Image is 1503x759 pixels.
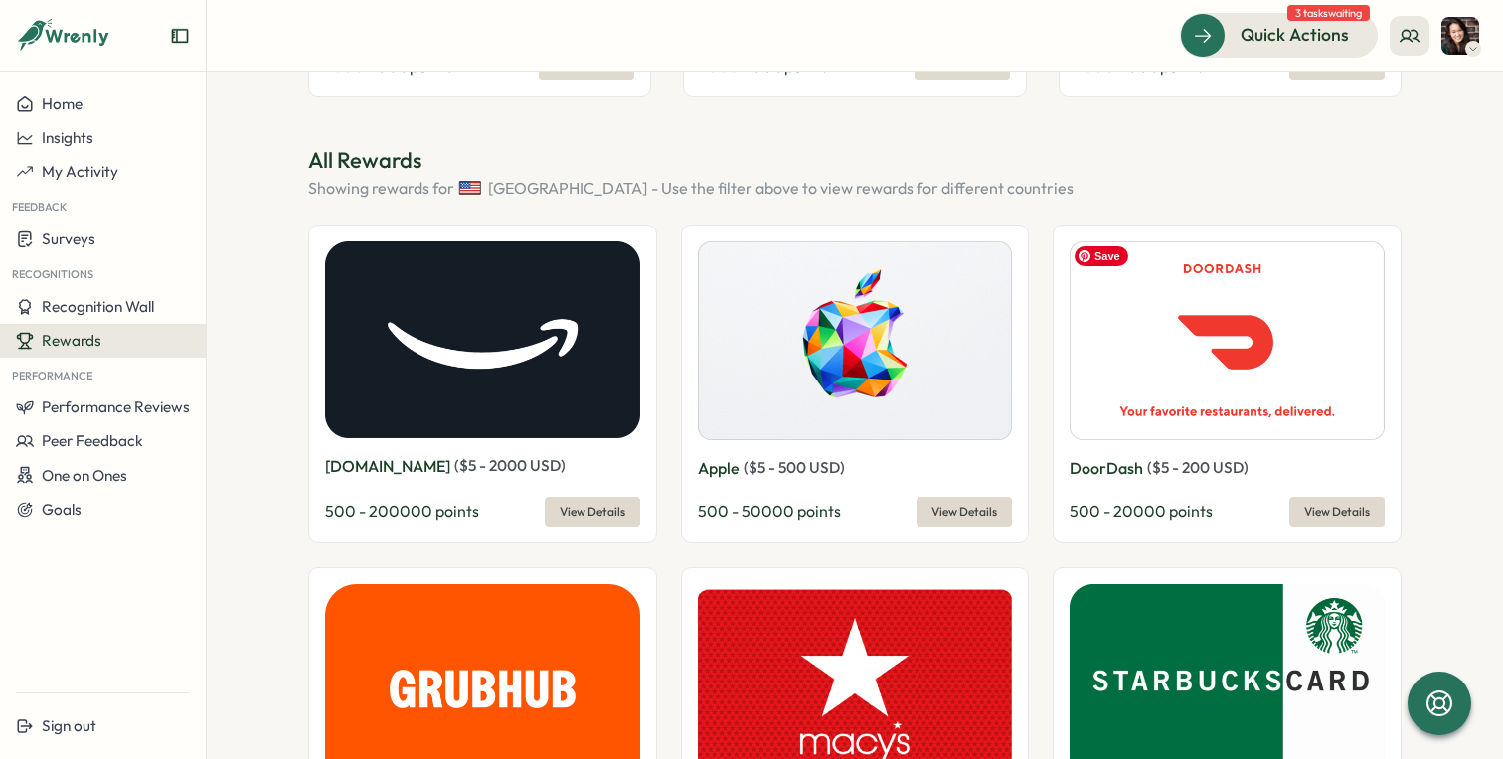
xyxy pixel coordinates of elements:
img: United States [458,176,482,200]
span: Save [1075,246,1128,266]
span: 3 tasks waiting [1287,5,1370,21]
span: One on Ones [42,466,127,485]
p: All Rewards [308,145,1402,176]
span: Goals [42,500,82,519]
button: Quick Actions [1180,13,1378,57]
img: Amazon.com [325,241,640,438]
img: Kathy Cheng [1441,17,1479,55]
span: 500 - 50000 points [698,501,841,521]
p: Apple [698,456,740,481]
span: Home [42,94,83,113]
span: 2500 [1076,56,1115,76]
span: Recognition Wall [42,297,154,316]
span: 2000 points [743,56,828,76]
span: View Details [560,498,625,526]
span: 2000 points [1118,56,1204,76]
button: Expand sidebar [170,26,190,46]
span: Showing rewards for [308,176,454,201]
span: View Details [1304,498,1370,526]
span: ( $ 5 - 200 USD ) [1147,458,1249,477]
span: 2500 [325,56,365,76]
span: 2500 [700,56,740,76]
p: DoorDash [1070,456,1143,481]
span: Sign out [42,716,96,735]
span: ( $ 5 - 500 USD ) [744,458,845,477]
span: 500 - 200000 points [325,501,479,521]
button: View Details [1289,497,1385,527]
span: - Use the filter above to view rewards for different countries [651,176,1074,201]
span: Insights [42,128,93,147]
button: View Details [545,497,640,527]
span: ( $ 5 - 2000 USD ) [454,456,566,475]
span: [GEOGRAPHIC_DATA] [488,176,647,201]
img: DoorDash [1070,241,1385,440]
span: Quick Actions [1241,22,1349,48]
span: Rewards [42,331,101,350]
span: 2000 points [368,56,453,76]
span: Peer Feedback [42,431,143,450]
button: View Details [917,497,1012,527]
span: Performance Reviews [42,397,190,416]
span: 500 - 20000 points [1070,501,1213,521]
span: Surveys [42,229,95,248]
span: My Activity [42,162,118,181]
span: View Details [931,498,997,526]
p: [DOMAIN_NAME] [325,454,450,479]
img: Apple [698,241,1013,440]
